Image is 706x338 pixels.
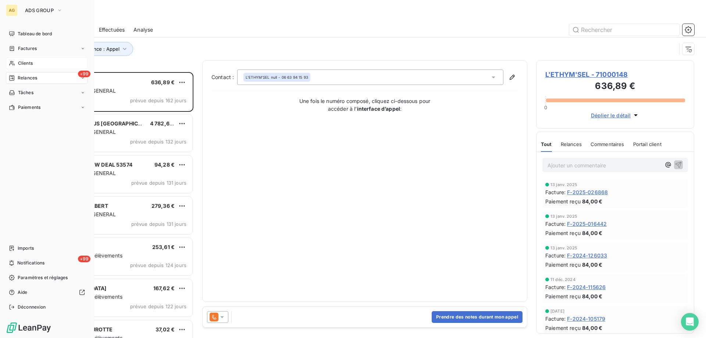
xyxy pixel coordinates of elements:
[18,31,52,37] span: Tableau de bord
[150,120,178,127] span: 4 782,66 €
[133,26,153,33] span: Analyse
[18,304,46,310] span: Déconnexion
[131,180,186,186] span: prévue depuis 131 jours
[18,245,34,252] span: Imports
[52,120,156,127] span: MAN TRUCK & BUS [GEOGRAPHIC_DATA]
[582,198,602,205] span: 84,00 €
[291,97,438,113] p: Une fois le numéro composé, cliquez ci-dessous pour accéder à l’ :
[151,79,175,85] span: 636,89 €
[541,141,552,147] span: Tout
[681,313,699,331] div: Open Intercom Messenger
[18,75,37,81] span: Relances
[545,198,581,205] span: Paiement reçu
[561,141,582,147] span: Relances
[545,261,581,268] span: Paiement reçu
[545,252,566,259] span: Facture :
[545,315,566,323] span: Facture :
[18,104,40,111] span: Paiements
[17,260,44,266] span: Notifications
[550,309,564,313] span: [DATE]
[152,244,175,250] span: 253,61 €
[130,303,186,309] span: prévue depuis 122 jours
[544,104,547,110] span: 0
[78,256,90,262] span: +99
[156,326,175,332] span: 37,02 €
[432,311,523,323] button: Prendre des notes durant mon appel
[545,188,566,196] span: Facture :
[582,324,602,332] span: 84,00 €
[582,261,602,268] span: 84,00 €
[246,75,277,80] span: L'ETHYM'SEL null
[18,60,33,67] span: Clients
[550,246,577,250] span: 13 janv. 2025
[25,7,54,13] span: ADS GROUP
[545,229,581,237] span: Paiement reçu
[130,97,186,103] span: prévue depuis 162 jours
[589,111,642,120] button: Déplier le détail
[18,89,33,96] span: Tâches
[550,277,575,282] span: 11 déc. 2024
[567,188,608,196] span: F-2025-026868
[131,221,186,227] span: prévue depuis 131 jours
[6,287,88,298] a: Aide
[582,292,602,300] span: 84,00 €
[211,74,237,81] label: Contact :
[545,292,581,300] span: Paiement reçu
[567,283,606,291] span: F-2024-115626
[567,315,605,323] span: F-2024-105179
[357,106,400,112] strong: interface d’appel
[545,283,566,291] span: Facture :
[633,141,662,147] span: Portail client
[550,214,577,218] span: 13 janv. 2025
[18,274,68,281] span: Paramètres et réglages
[130,262,186,268] span: prévue depuis 124 jours
[545,324,581,332] span: Paiement reçu
[545,79,685,94] h3: 636,89 €
[78,71,90,77] span: +99
[130,139,186,145] span: prévue depuis 132 jours
[99,26,125,33] span: Effectuées
[591,111,631,119] span: Déplier le détail
[550,182,577,187] span: 13 janv. 2025
[567,220,607,228] span: F-2025-016442
[545,70,685,79] span: L'ETHYM'SEL - 71000148
[582,229,602,237] span: 84,00 €
[569,24,680,36] input: Rechercher
[151,203,175,209] span: 279,36 €
[154,161,175,168] span: 94,28 €
[18,45,37,52] span: Factures
[246,75,308,80] div: - 06 63 94 15 93
[567,252,607,259] span: F-2024-126033
[545,220,566,228] span: Facture :
[6,322,51,334] img: Logo LeanPay
[153,285,175,291] span: 167,62 €
[6,4,18,16] div: AG
[18,289,28,296] span: Aide
[35,72,193,338] div: grid
[591,141,624,147] span: Commentaires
